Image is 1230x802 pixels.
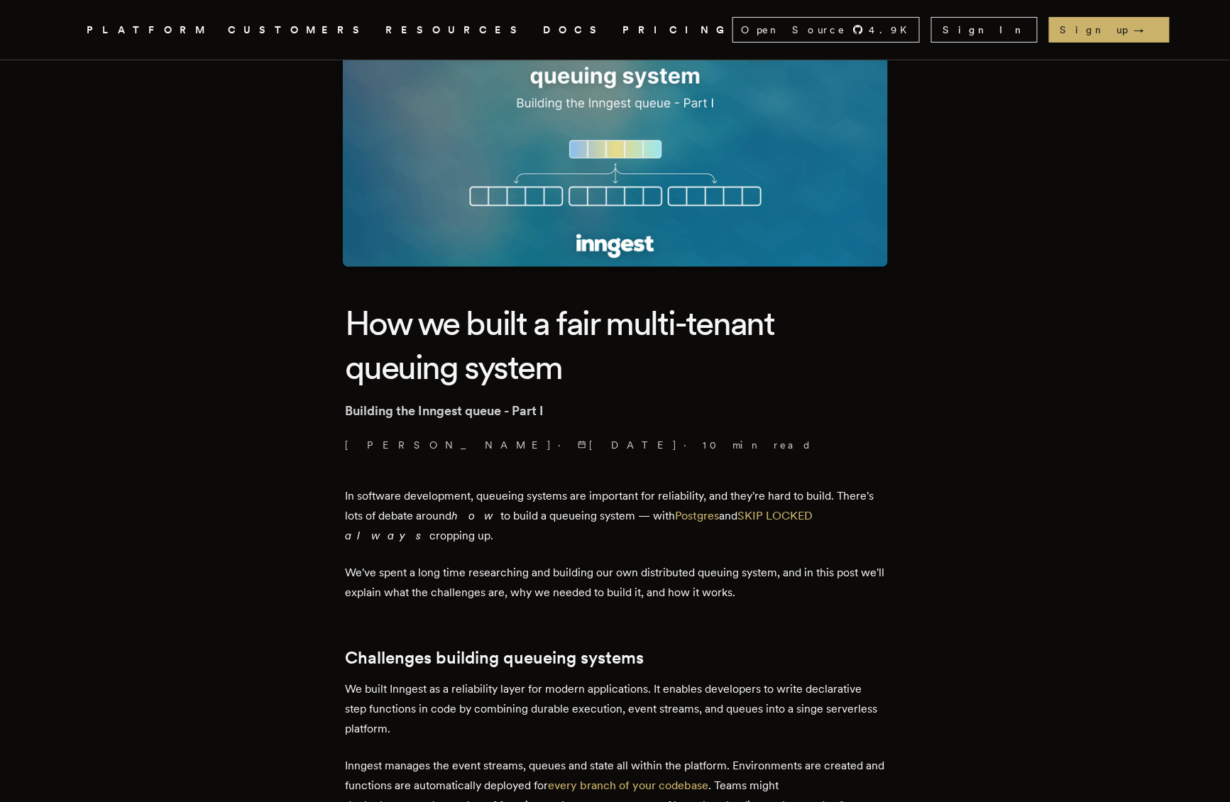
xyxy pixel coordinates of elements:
[676,509,720,522] a: Postgres
[346,301,885,390] h1: How we built a fair multi-tenant queuing system
[346,679,885,739] p: We built Inngest as a reliability layer for modern applications. It enables developers to write d...
[931,17,1038,43] a: Sign In
[623,21,732,39] a: PRICING
[742,23,847,37] span: Open Source
[346,486,885,546] p: In software development, queueing systems are important for reliability, and they're hard to buil...
[1049,17,1170,43] a: Sign up
[1134,23,1158,37] span: →
[578,438,679,452] span: [DATE]
[346,438,553,452] a: [PERSON_NAME]
[549,779,709,792] a: every branch of your codebase
[87,21,212,39] button: PLATFORM
[386,21,527,39] button: RESOURCES
[869,23,916,37] span: 4.9 K
[346,563,885,603] p: We've spent a long time researching and building our own distributed queuing system, and in this ...
[738,509,813,522] a: SKIP LOCKED
[703,438,813,452] span: 10 min read
[452,509,501,522] em: how
[346,401,885,421] p: Building the Inngest queue - Part I
[229,21,369,39] a: CUSTOMERS
[346,438,885,452] p: · ·
[346,529,430,542] em: always
[544,21,606,39] a: DOCS
[346,648,885,668] h2: Challenges building queueing systems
